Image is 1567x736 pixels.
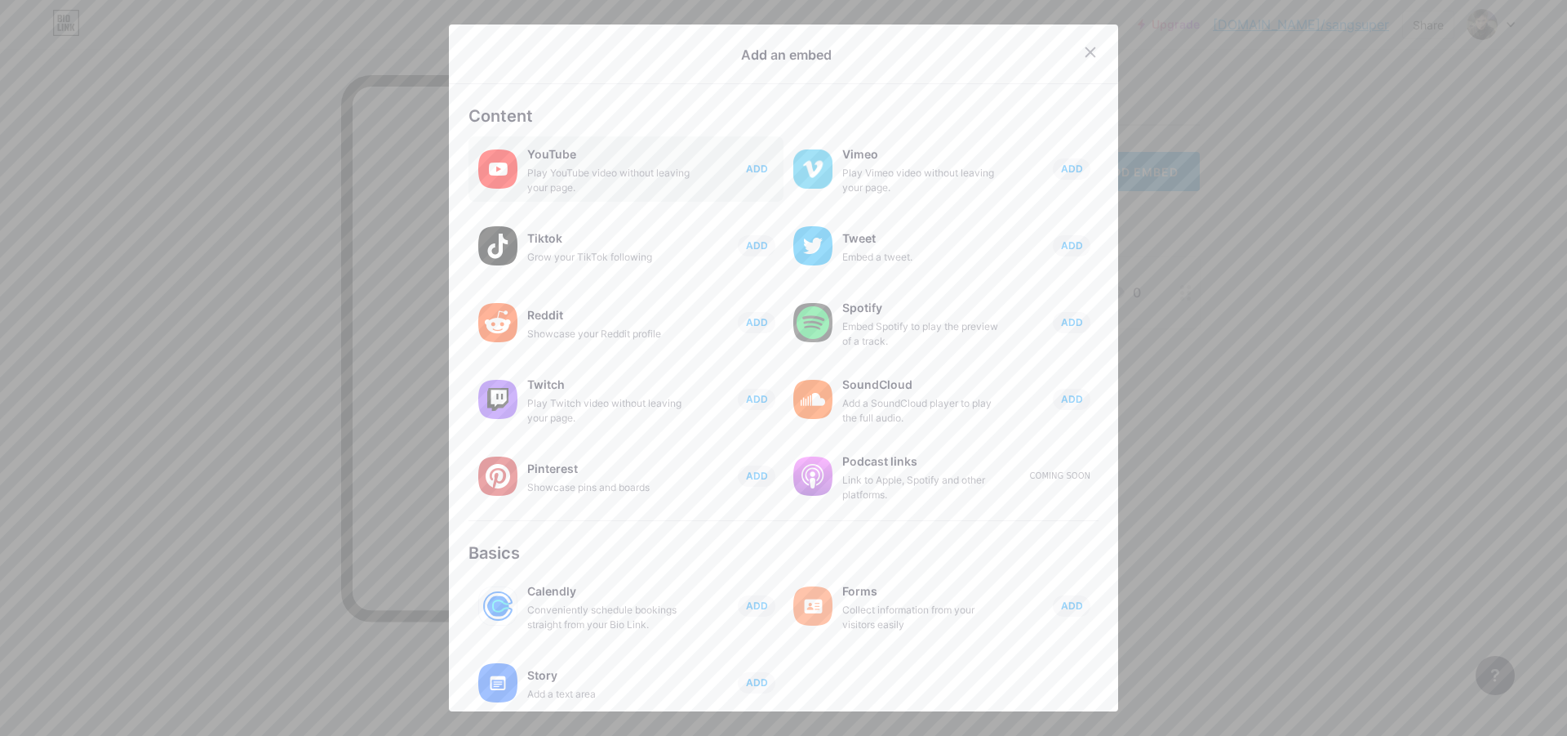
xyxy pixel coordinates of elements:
[738,235,775,256] button: ADD
[842,473,1005,502] div: Link to Apple, Spotify and other platforms.
[478,663,517,703] img: story
[842,373,1005,396] div: SoundCloud
[793,380,832,419] img: soundcloud
[1061,392,1083,406] span: ADD
[478,587,517,626] img: calendly
[793,226,832,265] img: twitter
[478,303,517,342] img: reddit
[842,580,1005,603] div: Forms
[746,392,768,406] span: ADD
[1053,595,1090,617] button: ADD
[842,450,1005,473] div: Podcast links
[1053,235,1090,256] button: ADD
[842,603,1005,632] div: Collect information from your visitors easily
[527,250,690,265] div: Grow your TikTok following
[468,104,1099,128] div: Content
[478,457,517,496] img: pinterest
[842,166,1005,195] div: Play Vimeo video without leaving your page.
[738,672,775,694] button: ADD
[738,595,775,617] button: ADD
[793,303,832,342] img: spotify
[1053,389,1090,410] button: ADD
[527,603,690,632] div: Conveniently schedule bookings straight from your Bio Link.
[527,480,690,495] div: Showcase pins and boards
[842,143,1005,166] div: Vimeo
[746,315,768,329] span: ADD
[738,466,775,487] button: ADD
[842,250,1005,265] div: Embed a tweet.
[527,327,690,341] div: Showcase your Reddit profile
[527,373,690,396] div: Twitch
[1053,158,1090,180] button: ADD
[746,599,768,613] span: ADD
[1061,315,1083,329] span: ADD
[738,312,775,333] button: ADD
[1053,312,1090,333] button: ADD
[842,297,1005,319] div: Spotify
[1061,239,1083,252] span: ADD
[1030,470,1090,482] div: Coming soon
[738,158,775,180] button: ADD
[793,149,832,189] img: vimeo
[468,541,1099,565] div: Basics
[746,676,768,689] span: ADD
[741,45,832,65] div: Add an embed
[746,162,768,176] span: ADD
[527,143,690,166] div: YouTube
[527,580,690,603] div: Calendly
[746,469,768,483] span: ADD
[527,457,690,480] div: Pinterest
[1061,162,1083,176] span: ADD
[478,380,517,419] img: twitch
[738,389,775,410] button: ADD
[527,664,690,687] div: Story
[527,396,690,426] div: Play Twitch video without leaving your page.
[527,166,690,195] div: Play YouTube video without leaving your page.
[842,319,1005,349] div: Embed Spotify to play the preview of a track.
[793,587,832,626] img: forms
[842,227,1005,250] div: Tweet
[842,396,1005,426] div: Add a SoundCloud player to play the full audio.
[478,226,517,265] img: tiktok
[793,457,832,496] img: podcastlinks
[1061,599,1083,613] span: ADD
[527,227,690,250] div: Tiktok
[527,687,690,702] div: Add a text area
[746,239,768,252] span: ADD
[478,149,517,189] img: youtube
[527,304,690,327] div: Reddit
